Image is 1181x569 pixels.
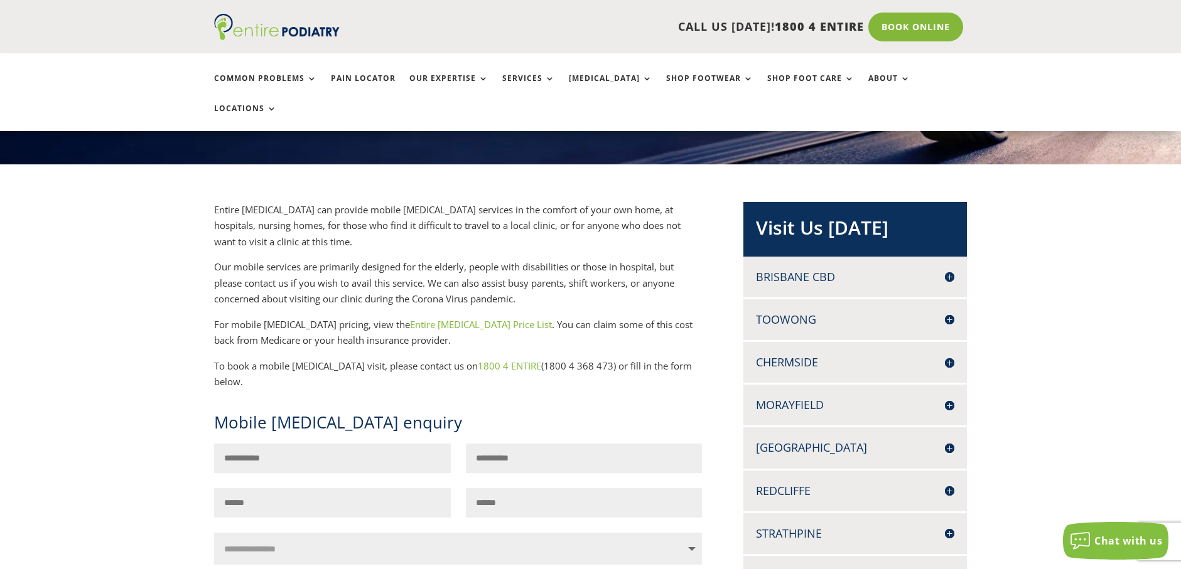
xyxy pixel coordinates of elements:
a: Our Expertise [409,74,488,101]
span: 1800 4 ENTIRE [775,19,864,34]
a: Entire Podiatry [214,30,340,43]
h4: [GEOGRAPHIC_DATA] [756,440,954,455]
a: 1800 4 ENTIRE [478,359,541,372]
a: Shop Footwear [666,74,753,101]
h4: Toowong [756,312,954,327]
p: For mobile [MEDICAL_DATA] pricing, view the . You can claim some of this cost back from Medicare ... [214,317,703,358]
p: CALL US [DATE]! [388,19,864,35]
span: Chat with us [1094,534,1162,548]
h2: Visit Us [DATE] [756,215,954,247]
a: Entire [MEDICAL_DATA] Price List [410,318,552,331]
a: Common Problems [214,74,317,101]
a: Book Online [868,13,963,41]
h4: Chermside [756,354,954,370]
a: Shop Foot Care [767,74,855,101]
a: [MEDICAL_DATA] [569,74,652,101]
button: Chat with us [1063,522,1168,560]
p: Entire [MEDICAL_DATA] can provide mobile [MEDICAL_DATA] services in the comfort of your own home,... [214,202,703,260]
h1: Mobile [MEDICAL_DATA] enquiry [214,411,703,444]
p: To book a mobile [MEDICAL_DATA] visit, please contact us on (1800 4 368 473) or fill in the form ... [214,358,703,390]
p: Our mobile services are primarily designed for the elderly, people with disabilities or those in ... [214,259,703,317]
h4: Redcliffe [756,483,954,499]
img: logo (1) [214,14,340,40]
a: Pain Locator [331,74,396,101]
a: Locations [214,104,277,131]
h4: Morayfield [756,397,954,413]
h4: Strathpine [756,526,954,541]
a: About [868,74,910,101]
h4: Brisbane CBD [756,269,954,285]
a: Services [502,74,555,101]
